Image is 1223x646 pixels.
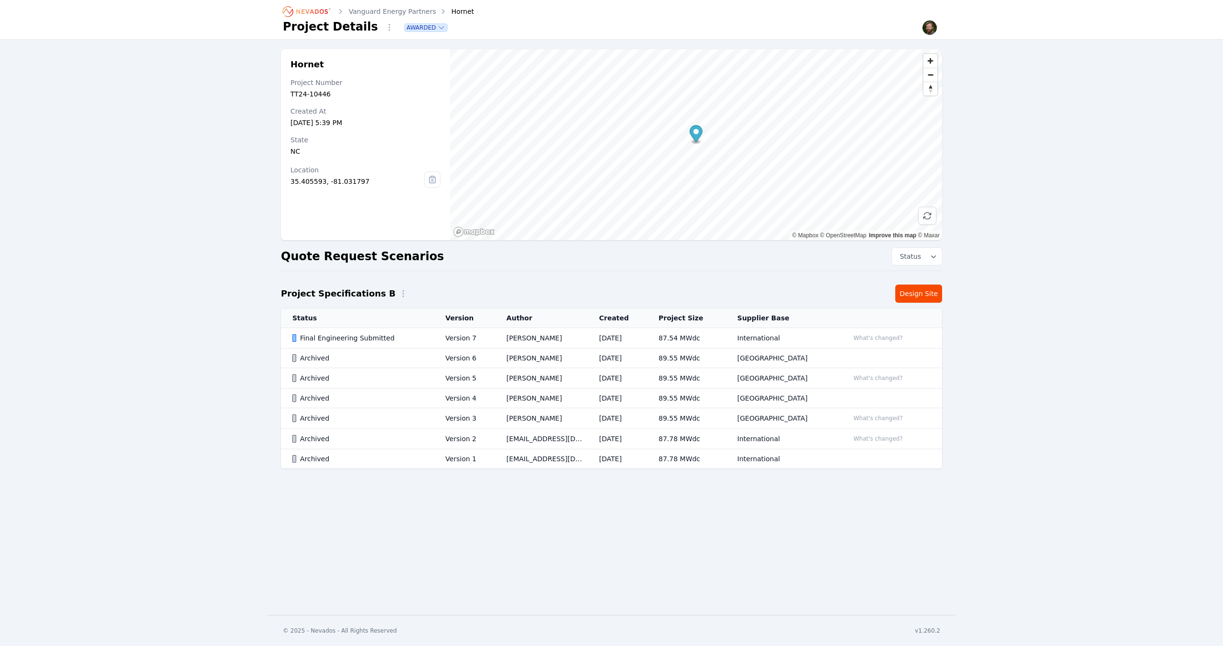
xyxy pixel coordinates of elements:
[588,308,647,328] th: Created
[647,349,726,368] td: 89.55 MWdc
[290,135,440,145] div: State
[292,353,429,363] div: Archived
[820,232,867,239] a: OpenStreetMap
[892,248,942,265] button: Status
[495,328,588,349] td: [PERSON_NAME]
[283,627,397,635] div: © 2025 - Nevados - All Rights Reserved
[281,287,396,300] h2: Project Specifications B
[726,328,837,349] td: International
[290,147,440,156] div: NC
[588,408,647,429] td: [DATE]
[281,349,942,368] tr: ArchivedVersion 6[PERSON_NAME][DATE]89.55 MWdc[GEOGRAPHIC_DATA]
[792,232,818,239] a: Mapbox
[453,226,495,237] a: Mapbox homepage
[292,393,429,403] div: Archived
[290,59,440,70] h2: Hornet
[405,24,447,32] button: Awarded
[726,389,837,408] td: [GEOGRAPHIC_DATA]
[281,389,942,408] tr: ArchivedVersion 4[PERSON_NAME][DATE]89.55 MWdc[GEOGRAPHIC_DATA]
[434,328,495,349] td: Version 7
[450,49,942,240] canvas: Map
[438,7,474,16] div: Hornet
[869,232,916,239] a: Improve this map
[588,328,647,349] td: [DATE]
[292,434,429,444] div: Archived
[283,19,378,34] h1: Project Details
[726,408,837,429] td: [GEOGRAPHIC_DATA]
[434,429,495,449] td: Version 2
[281,408,942,429] tr: ArchivedVersion 3[PERSON_NAME][DATE]89.55 MWdc[GEOGRAPHIC_DATA]What's changed?
[849,333,907,343] button: What's changed?
[292,373,429,383] div: Archived
[726,308,837,328] th: Supplier Base
[495,429,588,449] td: [EMAIL_ADDRESS][DOMAIN_NAME]
[726,429,837,449] td: International
[896,252,921,261] span: Status
[647,408,726,429] td: 89.55 MWdc
[290,78,440,87] div: Project Number
[281,328,942,349] tr: Final Engineering SubmittedVersion 7[PERSON_NAME][DATE]87.54 MWdcInternationalWhat's changed?
[281,249,444,264] h2: Quote Request Scenarios
[281,449,942,469] tr: ArchivedVersion 1[EMAIL_ADDRESS][DOMAIN_NAME][DATE]87.78 MWdcInternational
[281,308,434,328] th: Status
[849,413,907,424] button: What's changed?
[923,68,937,82] button: Zoom out
[495,449,588,469] td: [EMAIL_ADDRESS][DOMAIN_NAME]
[281,429,942,449] tr: ArchivedVersion 2[EMAIL_ADDRESS][DOMAIN_NAME][DATE]87.78 MWdcInternationalWhat's changed?
[290,106,440,116] div: Created At
[588,389,647,408] td: [DATE]
[290,165,424,175] div: Location
[434,389,495,408] td: Version 4
[290,118,440,127] div: [DATE] 5:39 PM
[895,285,942,303] a: Design Site
[434,349,495,368] td: Version 6
[849,434,907,444] button: What's changed?
[495,368,588,389] td: [PERSON_NAME]
[290,177,424,186] div: 35.405593, -81.031797
[495,389,588,408] td: [PERSON_NAME]
[726,349,837,368] td: [GEOGRAPHIC_DATA]
[281,368,942,389] tr: ArchivedVersion 5[PERSON_NAME][DATE]89.55 MWdc[GEOGRAPHIC_DATA]What's changed?
[647,308,726,328] th: Project Size
[918,232,940,239] a: Maxar
[923,82,937,95] button: Reset bearing to north
[292,413,429,423] div: Archived
[292,454,429,464] div: Archived
[588,449,647,469] td: [DATE]
[588,349,647,368] td: [DATE]
[588,368,647,389] td: [DATE]
[647,328,726,349] td: 87.54 MWdc
[495,308,588,328] th: Author
[647,389,726,408] td: 89.55 MWdc
[434,449,495,469] td: Version 1
[647,368,726,389] td: 89.55 MWdc
[349,7,436,16] a: Vanguard Energy Partners
[923,54,937,68] button: Zoom in
[915,627,940,635] div: v1.260.2
[726,449,837,469] td: International
[647,449,726,469] td: 87.78 MWdc
[647,429,726,449] td: 87.78 MWdc
[434,408,495,429] td: Version 3
[290,89,440,99] div: TT24-10446
[292,333,429,343] div: Final Engineering Submitted
[434,308,495,328] th: Version
[849,373,907,383] button: What's changed?
[495,349,588,368] td: [PERSON_NAME]
[689,125,702,145] div: Map marker
[283,4,474,19] nav: Breadcrumb
[726,368,837,389] td: [GEOGRAPHIC_DATA]
[434,368,495,389] td: Version 5
[922,20,937,35] img: Sam Prest
[495,408,588,429] td: [PERSON_NAME]
[588,429,647,449] td: [DATE]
